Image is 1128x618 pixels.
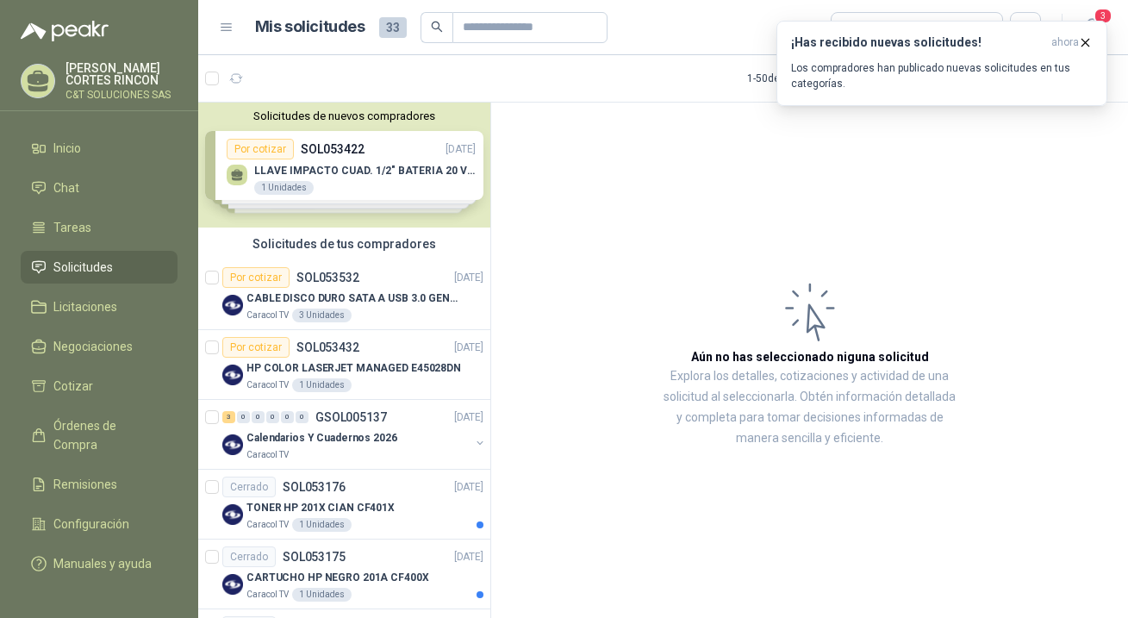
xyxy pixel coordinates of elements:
span: Manuales y ayuda [53,554,152,573]
p: HP COLOR LASERJET MANAGED E45028DN [246,360,461,377]
div: 3 Unidades [292,309,352,322]
div: 1 - 50 de 169 [747,65,853,92]
p: Caracol TV [246,588,289,602]
div: Por cotizar [222,267,290,288]
span: Configuración [53,515,129,534]
span: Licitaciones [53,297,117,316]
a: Chat [21,172,178,204]
p: [PERSON_NAME] CORTES RINCON [65,62,178,86]
p: CARTUCHO HP NEGRO 201A CF400X [246,570,429,586]
p: CABLE DISCO DURO SATA A USB 3.0 GENERICO [246,290,461,307]
p: Los compradores han publicado nuevas solicitudes en tus categorías. [791,60,1093,91]
a: Por cotizarSOL053532[DATE] Company LogoCABLE DISCO DURO SATA A USB 3.0 GENERICOCaracol TV3 Unidades [198,260,490,330]
h1: Mis solicitudes [255,15,365,40]
div: 0 [266,411,279,423]
p: Explora los detalles, cotizaciones y actividad de una solicitud al seleccionarla. Obtén informaci... [664,366,956,449]
div: 3 [222,411,235,423]
h3: ¡Has recibido nuevas solicitudes! [791,35,1044,50]
a: Solicitudes [21,251,178,284]
p: [DATE] [454,479,483,496]
div: 0 [296,411,308,423]
span: 3 [1094,8,1112,24]
span: Solicitudes [53,258,113,277]
img: Company Logo [222,434,243,455]
span: Órdenes de Compra [53,416,161,454]
a: Configuración [21,508,178,540]
span: Negociaciones [53,337,133,356]
span: Chat [53,178,79,197]
span: Tareas [53,218,91,237]
img: Company Logo [222,365,243,385]
div: Por cotizar [222,337,290,358]
span: Cotizar [53,377,93,396]
div: Solicitudes de nuevos compradoresPor cotizarSOL053422[DATE] LLAVE IMPACTO CUAD. 1/2" BATERIA 20 V... [198,103,490,228]
div: Cerrado [222,546,276,567]
img: Logo peakr [21,21,109,41]
h3: Aún no has seleccionado niguna solicitud [691,347,929,366]
span: 33 [379,17,407,38]
button: Solicitudes de nuevos compradores [205,109,483,122]
img: Company Logo [222,295,243,315]
div: Solicitudes de tus compradores [198,228,490,260]
a: Tareas [21,211,178,244]
p: SOL053175 [283,551,346,563]
p: Caracol TV [246,378,289,392]
p: Caracol TV [246,448,289,462]
span: Inicio [53,139,81,158]
p: [DATE] [454,409,483,426]
div: Todas [842,18,878,37]
span: Remisiones [53,475,117,494]
p: [DATE] [454,270,483,286]
button: ¡Has recibido nuevas solicitudes!ahora Los compradores han publicado nuevas solicitudes en tus ca... [776,21,1107,106]
p: Calendarios Y Cuadernos 2026 [246,430,397,446]
p: [DATE] [454,340,483,356]
div: 1 Unidades [292,378,352,392]
a: 3 0 0 0 0 0 GSOL005137[DATE] Company LogoCalendarios Y Cuadernos 2026Caracol TV [222,407,487,462]
a: CerradoSOL053176[DATE] Company LogoTONER HP 201X CIAN CF401XCaracol TV1 Unidades [198,470,490,540]
img: Company Logo [222,504,243,525]
div: 0 [281,411,294,423]
p: C&T SOLUCIONES SAS [65,90,178,100]
a: Órdenes de Compra [21,409,178,461]
p: GSOL005137 [315,411,387,423]
a: Cotizar [21,370,178,403]
a: Por cotizarSOL053432[DATE] Company LogoHP COLOR LASERJET MANAGED E45028DNCaracol TV1 Unidades [198,330,490,400]
div: 1 Unidades [292,518,352,532]
div: 0 [252,411,265,423]
img: Company Logo [222,574,243,595]
a: Licitaciones [21,290,178,323]
div: 0 [237,411,250,423]
p: SOL053432 [296,341,359,353]
p: Caracol TV [246,518,289,532]
p: Caracol TV [246,309,289,322]
a: CerradoSOL053175[DATE] Company LogoCARTUCHO HP NEGRO 201A CF400XCaracol TV1 Unidades [198,540,490,609]
div: 1 Unidades [292,588,352,602]
a: Manuales y ayuda [21,547,178,580]
div: Cerrado [222,477,276,497]
p: TONER HP 201X CIAN CF401X [246,500,395,516]
a: Negociaciones [21,330,178,363]
a: Remisiones [21,468,178,501]
p: SOL053532 [296,272,359,284]
p: SOL053176 [283,481,346,493]
p: [DATE] [454,549,483,565]
span: search [431,21,443,33]
button: 3 [1076,12,1107,43]
span: ahora [1051,35,1079,50]
a: Inicio [21,132,178,165]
